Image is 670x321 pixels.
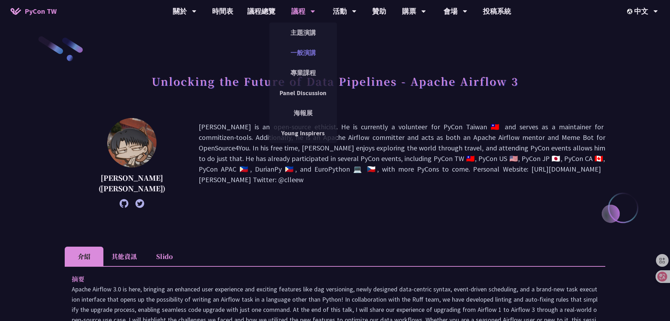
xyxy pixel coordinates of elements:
[11,8,21,15] img: Home icon of PyCon TW 2025
[269,105,337,121] a: 海報展
[269,125,337,141] a: Young Inspirers
[269,24,337,41] a: 主題演講
[269,44,337,61] a: 一般演講
[72,274,584,284] p: 摘要
[107,118,157,167] img: 李唯 (Wei Lee)
[152,70,518,92] h1: Unlocking the Future of Data Pipelines - Apache Airflow 3
[145,247,184,266] li: Slido
[65,247,103,266] li: 介紹
[25,6,57,17] span: PyCon TW
[269,85,337,101] a: Panel Discussion
[82,173,181,194] p: [PERSON_NAME] ([PERSON_NAME])
[103,247,145,266] li: 其他資訊
[627,9,634,14] img: Locale Icon
[4,2,64,20] a: PyCon TW
[269,64,337,81] a: 專業課程
[199,122,605,204] p: [PERSON_NAME] is an open-source ethicist. He is currently a volunteer for PyCon Taiwan 🇹🇼 and ser...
